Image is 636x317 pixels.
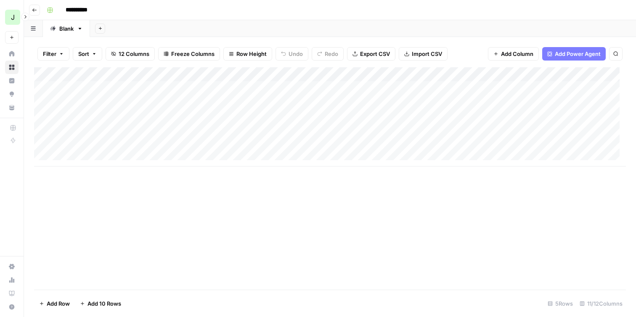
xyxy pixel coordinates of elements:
span: Add Power Agent [555,50,601,58]
span: Filter [43,50,56,58]
span: Redo [325,50,338,58]
div: Blank [59,24,74,33]
span: Add 10 Rows [87,299,121,308]
button: Row Height [223,47,272,61]
span: Export CSV [360,50,390,58]
button: Freeze Columns [158,47,220,61]
span: Row Height [236,50,267,58]
button: Export CSV [347,47,395,61]
a: Opportunities [5,87,19,101]
button: Undo [276,47,308,61]
button: Import CSV [399,47,448,61]
button: Add Row [34,297,75,310]
button: Sort [73,47,102,61]
a: Insights [5,74,19,87]
a: Browse [5,61,19,74]
a: Settings [5,260,19,273]
span: Freeze Columns [171,50,215,58]
span: Add Column [501,50,533,58]
button: Add 10 Rows [75,297,126,310]
div: 5 Rows [544,297,576,310]
span: 12 Columns [119,50,149,58]
div: 11/12 Columns [576,297,626,310]
a: Your Data [5,101,19,114]
button: Workspace: Jeremy - Example [5,7,19,28]
a: Blank [43,20,90,37]
span: J [11,12,15,22]
button: 12 Columns [106,47,155,61]
a: Usage [5,273,19,287]
span: Sort [78,50,89,58]
a: Learning Hub [5,287,19,300]
button: Add Column [488,47,539,61]
a: Home [5,47,19,61]
button: Filter [37,47,69,61]
button: Redo [312,47,344,61]
span: Import CSV [412,50,442,58]
button: Add Power Agent [542,47,606,61]
button: Help + Support [5,300,19,314]
span: Add Row [47,299,70,308]
span: Undo [289,50,303,58]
